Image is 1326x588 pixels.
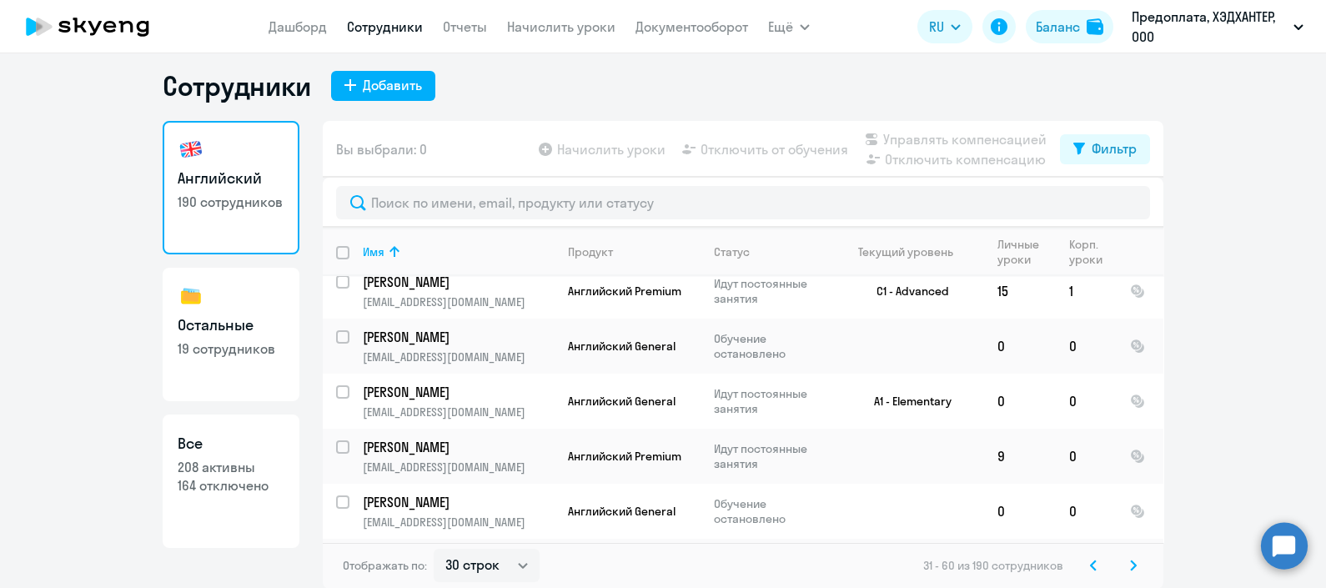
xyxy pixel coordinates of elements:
[1026,10,1113,43] button: Балансbalance
[829,374,984,429] td: A1 - Elementary
[163,69,311,103] h1: Сотрудники
[163,268,299,401] a: Остальные19 сотрудников
[343,558,427,573] span: Отображать по:
[568,449,681,464] span: Английский Premium
[984,429,1056,484] td: 9
[984,264,1056,319] td: 15
[363,273,554,291] a: [PERSON_NAME]
[363,328,554,346] a: [PERSON_NAME]
[635,18,748,35] a: Документооборот
[768,17,793,37] span: Ещё
[178,283,204,309] img: others
[363,460,554,475] p: [EMAIL_ADDRESS][DOMAIN_NAME]
[363,383,551,401] p: [PERSON_NAME]
[178,168,284,189] h3: Английский
[178,193,284,211] p: 190 сотрудников
[929,17,944,37] span: RU
[829,264,984,319] td: C1 - Advanced
[1132,7,1287,47] p: Предоплата, ХЭДХАНТЕР, ООО
[363,75,422,95] div: Добавить
[178,476,284,495] p: 164 отключено
[178,136,204,163] img: english
[568,244,700,259] div: Продукт
[1036,17,1080,37] div: Баланс
[363,405,554,420] p: [EMAIL_ADDRESS][DOMAIN_NAME]
[1056,429,1117,484] td: 0
[568,244,613,259] div: Продукт
[997,237,1044,267] div: Личные уроки
[714,244,828,259] div: Статус
[347,18,423,35] a: Сотрудники
[178,433,284,455] h3: Все
[714,276,828,306] p: Идут постоянные занятия
[984,319,1056,374] td: 0
[984,374,1056,429] td: 0
[1092,138,1137,158] div: Фильтр
[923,558,1063,573] span: 31 - 60 из 190 сотрудников
[568,339,676,354] span: Английский General
[1056,319,1117,374] td: 0
[714,331,828,361] p: Обучение остановлено
[1069,237,1105,267] div: Корп. уроки
[1060,134,1150,164] button: Фильтр
[363,273,551,291] p: [PERSON_NAME]
[363,438,551,456] p: [PERSON_NAME]
[1056,484,1117,539] td: 0
[1087,18,1103,35] img: balance
[178,458,284,476] p: 208 активны
[1069,237,1116,267] div: Корп. уроки
[178,339,284,358] p: 19 сотрудников
[363,438,554,456] a: [PERSON_NAME]
[1123,7,1312,47] button: Предоплата, ХЭДХАНТЕР, ООО
[568,284,681,299] span: Английский Premium
[163,415,299,548] a: Все208 активны164 отключено
[1056,374,1117,429] td: 0
[768,10,810,43] button: Ещё
[363,244,384,259] div: Имя
[997,237,1055,267] div: Личные уроки
[984,484,1056,539] td: 0
[363,515,554,530] p: [EMAIL_ADDRESS][DOMAIN_NAME]
[714,244,750,259] div: Статус
[363,493,551,511] p: [PERSON_NAME]
[178,314,284,336] h3: Остальные
[507,18,615,35] a: Начислить уроки
[363,244,554,259] div: Имя
[1056,264,1117,319] td: 1
[842,244,983,259] div: Текущий уровень
[443,18,487,35] a: Отчеты
[714,441,828,471] p: Идут постоянные занятия
[363,294,554,309] p: [EMAIL_ADDRESS][DOMAIN_NAME]
[363,383,554,401] a: [PERSON_NAME]
[269,18,327,35] a: Дашборд
[568,394,676,409] span: Английский General
[858,244,953,259] div: Текущий уровень
[363,493,554,511] a: [PERSON_NAME]
[363,328,551,346] p: [PERSON_NAME]
[163,121,299,254] a: Английский190 сотрудников
[336,186,1150,219] input: Поиск по имени, email, продукту или статусу
[714,496,828,526] p: Обучение остановлено
[917,10,972,43] button: RU
[331,71,435,101] button: Добавить
[568,504,676,519] span: Английский General
[336,139,427,159] span: Вы выбрали: 0
[714,386,828,416] p: Идут постоянные занятия
[363,349,554,364] p: [EMAIL_ADDRESS][DOMAIN_NAME]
